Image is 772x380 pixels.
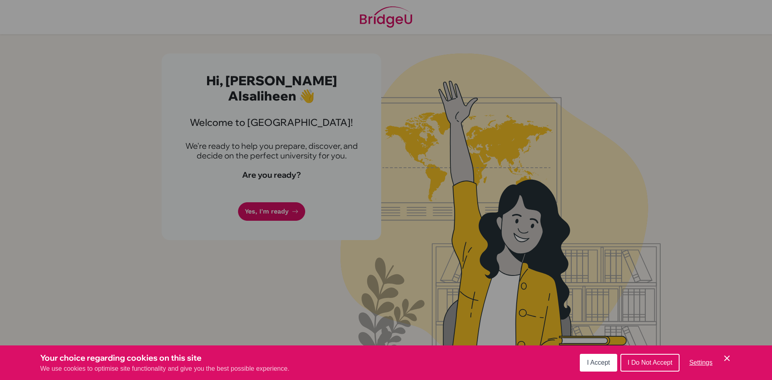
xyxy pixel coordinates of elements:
button: Settings [683,355,719,371]
span: I Do Not Accept [628,359,672,366]
button: I Do Not Accept [620,354,680,372]
button: I Accept [580,354,617,372]
span: I Accept [587,359,610,366]
button: Save and close [722,353,732,363]
h3: Your choice regarding cookies on this site [40,352,289,364]
p: We use cookies to optimise site functionality and give you the best possible experience. [40,364,289,374]
span: Settings [689,359,712,366]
